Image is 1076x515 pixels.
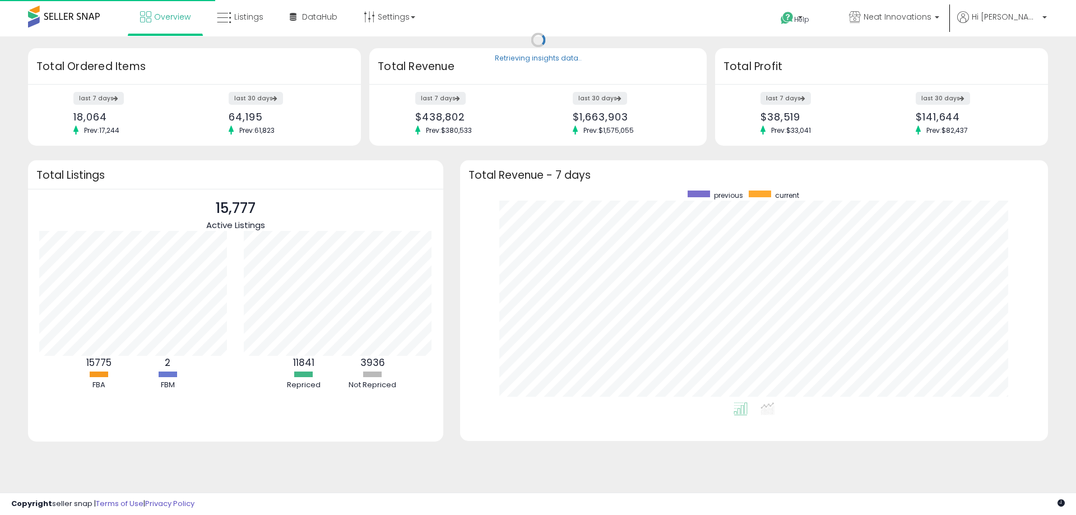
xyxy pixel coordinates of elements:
[86,356,112,369] b: 15775
[794,15,809,24] span: Help
[229,111,341,123] div: 64,195
[206,198,265,219] p: 15,777
[573,92,627,105] label: last 30 days
[154,11,191,22] span: Overview
[78,126,125,135] span: Prev: 17,244
[420,126,477,135] span: Prev: $380,533
[11,498,52,509] strong: Copyright
[916,92,970,105] label: last 30 days
[234,126,280,135] span: Prev: 61,823
[229,92,283,105] label: last 30 days
[339,380,406,391] div: Not Repriced
[293,356,314,369] b: 11841
[134,380,201,391] div: FBM
[73,92,124,105] label: last 7 days
[36,171,435,179] h3: Total Listings
[495,54,582,64] div: Retrieving insights data..
[360,356,385,369] b: 3936
[760,92,811,105] label: last 7 days
[415,92,466,105] label: last 7 days
[234,11,263,22] span: Listings
[36,59,353,75] h3: Total Ordered Items
[775,191,799,200] span: current
[714,191,743,200] span: previous
[723,59,1040,75] h3: Total Profit
[206,219,265,231] span: Active Listings
[916,111,1028,123] div: $141,644
[780,11,794,25] i: Get Help
[772,3,831,36] a: Help
[578,126,639,135] span: Prev: $1,575,055
[65,380,132,391] div: FBA
[921,126,973,135] span: Prev: $82,437
[469,171,1040,179] h3: Total Revenue - 7 days
[73,111,186,123] div: 18,064
[378,59,698,75] h3: Total Revenue
[415,111,530,123] div: $438,802
[864,11,931,22] span: Neat Innovations
[760,111,873,123] div: $38,519
[766,126,817,135] span: Prev: $33,041
[165,356,170,369] b: 2
[302,11,337,22] span: DataHub
[972,11,1039,22] span: Hi [PERSON_NAME]
[96,498,143,509] a: Terms of Use
[145,498,194,509] a: Privacy Policy
[573,111,687,123] div: $1,663,903
[270,380,337,391] div: Repriced
[957,11,1047,36] a: Hi [PERSON_NAME]
[11,499,194,509] div: seller snap | |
